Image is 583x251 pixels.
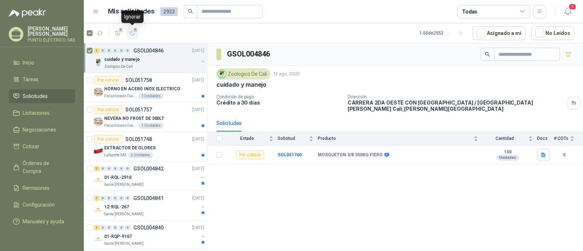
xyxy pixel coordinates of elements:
span: Solicitud [278,136,308,141]
p: GSOL004841 [133,196,164,201]
a: Inicio [9,56,75,70]
th: Estado [227,132,278,146]
a: Solicitudes [9,89,75,103]
div: Unidades [496,155,519,161]
span: 2923 [160,7,178,16]
span: Producto [318,136,472,141]
p: Dirección [348,94,565,99]
div: Por cotizar [94,105,122,114]
h3: GSOL004846 [227,48,271,60]
div: Por cotizar [94,76,122,85]
a: 1 0 0 0 0 0 GSOL004846[DATE] Company Logocuidado y manejoZoologico De Cali [94,46,206,70]
b: 100 [482,149,533,155]
img: Logo peakr [9,9,46,17]
button: Asignado a mi [473,26,525,40]
img: Company Logo [94,205,103,214]
span: Estado [227,136,267,141]
div: 0 [100,48,106,53]
p: SOL051757 [125,107,152,112]
span: search [485,52,490,57]
div: 1 [94,166,99,171]
p: Fleischmann Foods S.A. [104,123,137,129]
div: 1 [94,48,99,53]
a: 1 0 0 0 0 0 GSOL004840[DATE] Company Logo01-RQP-9167Santa [PERSON_NAME] [94,223,206,247]
span: Remisiones [23,184,50,192]
div: 0 [113,196,118,201]
div: 1 [94,196,99,201]
div: 0 [100,196,106,201]
div: 1 [94,225,99,230]
span: # COTs [554,136,568,141]
th: # COTs [554,132,583,146]
b: SOL051760 [278,152,302,157]
p: 12 ago, 2025 [273,71,300,78]
span: Manuales y ayuda [23,217,64,225]
p: Condición de pago [216,94,342,99]
img: Company Logo [218,70,226,78]
span: 1 [133,27,138,33]
a: Tareas [9,72,75,86]
div: 0 [100,225,106,230]
a: 1 0 0 0 0 0 GSOL004841[DATE] Company Logo12-RQL-267Santa [PERSON_NAME] [94,194,206,217]
p: HORNO EN ACERO INOX ELECTRICO [104,86,180,93]
div: 0 [113,166,118,171]
img: Company Logo [94,235,103,244]
p: cuidado y manejo [216,81,266,89]
a: Manuales y ayuda [9,215,75,228]
div: 0 [119,166,124,171]
a: Órdenes de Compra [9,156,75,178]
div: 0 [125,166,130,171]
div: 0 [106,166,112,171]
span: Negociaciones [23,126,56,134]
a: 1 0 0 0 0 0 GSOL004842[DATE] Company Logo01-RQL-2910Santa [PERSON_NAME] [94,164,206,188]
img: Company Logo [94,176,103,185]
div: 0 [125,196,130,201]
p: [DATE] [192,136,204,143]
p: Santa [PERSON_NAME] [104,211,144,217]
div: Zoologico De Cali [216,68,270,79]
div: 0 [119,48,124,53]
h1: Mis solicitudes [108,6,154,17]
div: 1 Unidades [138,123,164,129]
a: Negociaciones [9,123,75,137]
p: CARRERA 2DA OESTE CON [GEOGRAPHIC_DATA] / [GEOGRAPHIC_DATA][PERSON_NAME] Cali , [PERSON_NAME][GEO... [348,99,565,112]
p: EXTRACTOR DE OLORES [104,145,156,152]
div: 0 [106,48,112,53]
p: [DATE] [192,165,204,172]
p: Santa [PERSON_NAME] [104,241,144,247]
p: PUNTO ELECTRICO SAS [28,38,75,42]
img: Company Logo [94,58,103,67]
div: Solicitudes [216,119,242,127]
p: NEVERA NO FROST DE 300LT [104,115,164,122]
span: Órdenes de Compra [23,159,68,175]
p: [DATE] [192,195,204,202]
button: 1 [561,5,574,18]
span: Tareas [23,75,39,83]
img: Company Logo [94,146,103,155]
p: Crédito a 30 días [216,99,342,106]
a: Cotizar [9,140,75,153]
div: 0 [106,225,112,230]
p: 01-RQP-9167 [104,233,132,240]
p: [DATE] [192,224,204,231]
p: [DATE] [192,47,204,54]
span: 1 [118,27,124,33]
a: Por cotizarSOL051757[DATE] Company LogoNEVERA NO FROST DE 300LTFleischmann Foods S.A.1 Unidades [84,102,207,132]
span: Cantidad [482,136,527,141]
div: 1 Unidades [138,93,164,99]
th: Solicitud [278,132,318,146]
a: Licitaciones [9,106,75,120]
a: Remisiones [9,181,75,195]
div: Por cotizar [94,135,122,144]
span: 1 [568,3,576,10]
span: Cotizar [23,142,39,150]
span: search [188,9,193,14]
p: cuidado y manejo [104,56,140,63]
div: 0 [113,225,118,230]
p: 01-RQL-2910 [104,174,132,181]
div: 2 Unidades [128,152,153,158]
p: Lafayette SAS [104,152,126,158]
p: [DATE] [192,106,204,113]
button: No Leídos [531,26,574,40]
div: 0 [113,48,118,53]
